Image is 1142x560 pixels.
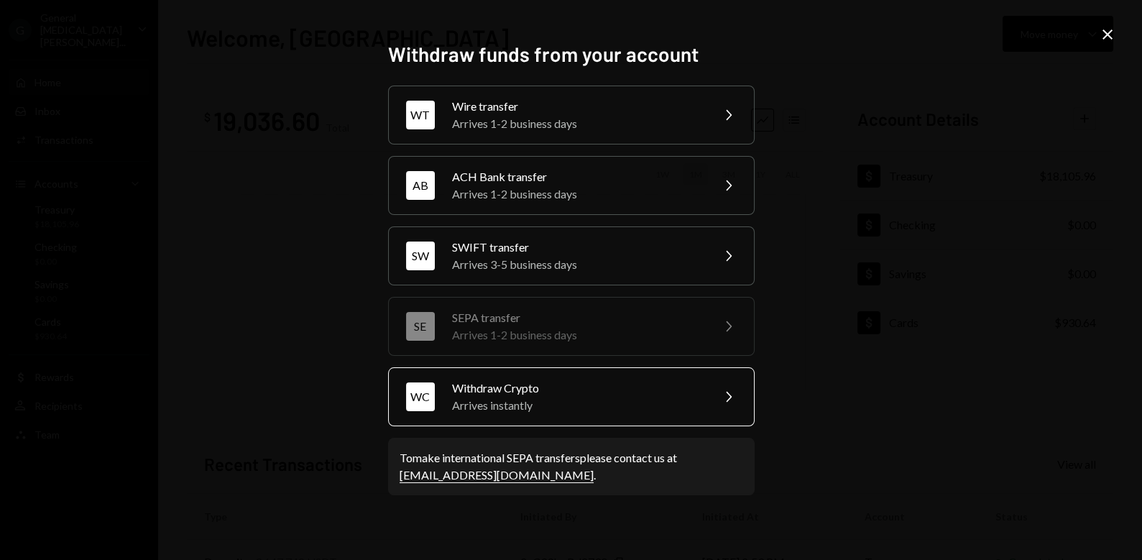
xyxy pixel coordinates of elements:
button: SESEPA transferArrives 1-2 business days [388,297,755,356]
div: SEPA transfer [452,309,702,326]
button: WTWire transferArrives 1-2 business days [388,86,755,144]
div: WC [406,382,435,411]
div: Arrives 1-2 business days [452,185,702,203]
div: SW [406,242,435,270]
div: SWIFT transfer [452,239,702,256]
div: Arrives 1-2 business days [452,326,702,344]
button: SWSWIFT transferArrives 3-5 business days [388,226,755,285]
h2: Withdraw funds from your account [388,40,755,68]
div: Arrives 1-2 business days [452,115,702,132]
div: To make international SEPA transfers please contact us at . [400,449,743,484]
div: Withdraw Crypto [452,380,702,397]
div: Wire transfer [452,98,702,115]
div: Arrives instantly [452,397,702,414]
div: Arrives 3-5 business days [452,256,702,273]
div: AB [406,171,435,200]
div: ACH Bank transfer [452,168,702,185]
div: WT [406,101,435,129]
a: [EMAIL_ADDRESS][DOMAIN_NAME] [400,468,594,483]
button: WCWithdraw CryptoArrives instantly [388,367,755,426]
button: ABACH Bank transferArrives 1-2 business days [388,156,755,215]
div: SE [406,312,435,341]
